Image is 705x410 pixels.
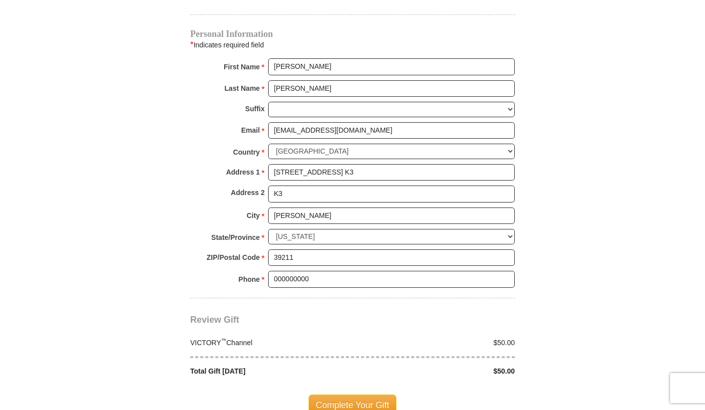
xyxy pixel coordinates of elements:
[247,208,260,222] strong: City
[245,102,265,116] strong: Suffix
[190,315,239,325] span: Review Gift
[233,145,260,159] strong: Country
[352,338,520,348] div: $50.00
[190,38,515,51] div: Indicates required field
[211,230,260,244] strong: State/Province
[207,250,260,264] strong: ZIP/Postal Code
[185,338,353,348] div: VICTORY Channel
[231,186,265,200] strong: Address 2
[226,165,260,179] strong: Address 1
[239,272,260,286] strong: Phone
[221,337,227,343] sup: ™
[225,81,260,95] strong: Last Name
[352,366,520,377] div: $50.00
[190,30,515,38] h4: Personal Information
[224,60,260,74] strong: First Name
[185,366,353,377] div: Total Gift [DATE]
[241,123,260,137] strong: Email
